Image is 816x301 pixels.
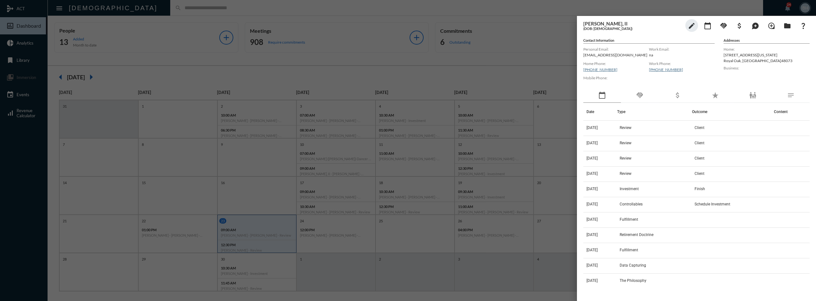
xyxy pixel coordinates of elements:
h3: [PERSON_NAME], II [583,21,682,26]
span: Schedule Investment [695,202,730,206]
span: Fulfillment [620,217,638,222]
label: Mobile Phone: [583,75,649,80]
span: Fulfillment [620,248,638,252]
mat-icon: attach_money [736,22,743,30]
span: Client [695,156,704,161]
p: [EMAIL_ADDRESS][DOMAIN_NAME] [583,53,649,57]
span: Client [695,171,704,176]
span: Review [620,171,631,176]
label: Work Email: [649,47,715,52]
label: Home: [724,47,810,52]
h5: (DOB: [DEMOGRAPHIC_DATA]) [583,26,682,31]
a: [PHONE_NUMBER] [583,67,617,72]
span: [DATE] [586,171,598,176]
th: Type [617,103,692,121]
span: Finish [695,187,705,191]
mat-icon: attach_money [674,91,681,99]
a: [PHONE_NUMBER] [649,67,683,72]
mat-icon: maps_ugc [752,22,759,30]
span: [DATE] [586,156,598,161]
span: Client [695,141,704,145]
span: [DATE] [586,248,598,252]
button: Add Commitment [717,19,730,32]
mat-icon: notes [787,91,795,99]
span: [DATE] [586,263,598,268]
button: Add Introduction [765,19,778,32]
mat-icon: loupe [768,22,775,30]
span: [DATE] [586,217,598,222]
mat-icon: star_rate [711,91,719,99]
span: Retirement Doctrine [620,233,653,237]
span: The Philosophy [620,278,646,283]
button: Add meeting [701,19,714,32]
span: [DATE] [586,141,598,145]
span: Controllables [620,202,643,206]
mat-icon: question_mark [799,22,807,30]
span: Review [620,141,631,145]
span: Data Capturing [620,263,646,268]
button: What If? [797,19,810,32]
th: Outcome [692,103,771,121]
button: Add Business [733,19,746,32]
mat-icon: calendar_today [704,22,711,30]
p: na [649,53,715,57]
button: Archives [781,19,794,32]
mat-icon: calendar_today [598,91,606,99]
mat-icon: folder [783,22,791,30]
h5: Contact Information [583,38,715,44]
mat-icon: family_restroom [749,91,757,99]
span: Review [620,125,631,130]
span: [DATE] [586,187,598,191]
span: [DATE] [586,233,598,237]
span: Client [695,125,704,130]
span: [DATE] [586,202,598,206]
label: Personal Email: [583,47,649,52]
button: Add Mention [749,19,762,32]
th: Content [771,103,810,121]
span: [DATE] [586,125,598,130]
h5: Addresses [724,38,810,44]
mat-icon: handshake [636,91,644,99]
th: Date [583,103,617,121]
label: Work Phone: [649,61,715,66]
span: Investment [620,187,639,191]
label: Business: [724,66,810,70]
mat-icon: handshake [720,22,727,30]
span: [DATE] [586,278,598,283]
p: Royal Oak , [GEOGRAPHIC_DATA] 48073 [724,58,810,63]
label: Home Phone: [583,61,649,66]
span: Review [620,156,631,161]
button: edit person [685,19,698,32]
mat-icon: edit [688,22,696,30]
p: [STREET_ADDRESS][US_STATE] [724,53,810,57]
